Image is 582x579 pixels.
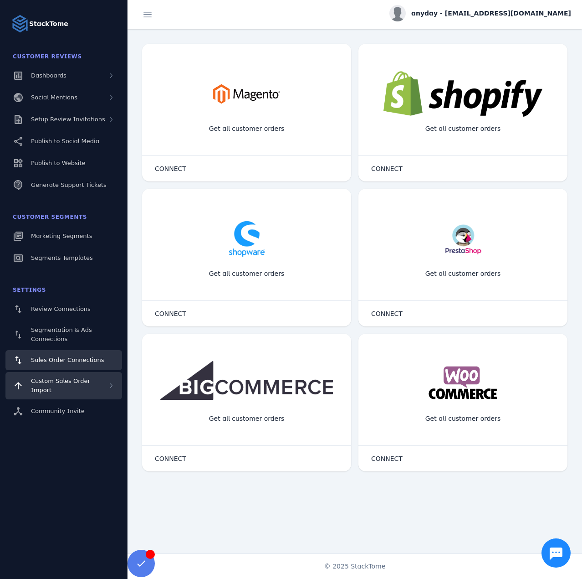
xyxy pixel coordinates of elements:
[5,131,122,151] a: Publish to Social Media
[31,160,85,166] span: Publish to Website
[31,138,99,145] span: Publish to Social Media
[418,117,508,141] div: Get all customer orders
[31,305,91,312] span: Review Connections
[426,361,500,407] img: woocommerce.png
[31,408,85,414] span: Community Invite
[5,248,122,268] a: Segments Templates
[31,357,104,363] span: Sales Order Connections
[389,5,571,21] button: anyday - [EMAIL_ADDRESS][DOMAIN_NAME]
[201,71,292,117] img: magento.png
[418,262,508,286] div: Get all customer orders
[31,94,77,101] span: Social Mentions
[5,175,122,195] a: Generate Support Tickets
[155,310,186,317] span: CONNECT
[418,407,508,431] div: Get all customer orders
[371,310,403,317] span: CONNECT
[411,9,571,18] span: anyday - [EMAIL_ADDRESS][DOMAIN_NAME]
[371,455,403,462] span: CONNECT
[13,53,82,60] span: Customer Reviews
[13,214,87,220] span: Customer Segments
[5,401,122,421] a: Community Invite
[202,117,292,141] div: Get all customer orders
[31,72,66,79] span: Dashboards
[146,160,195,178] button: CONNECT
[29,19,68,29] strong: StackTome
[362,160,412,178] button: CONNECT
[202,407,292,431] div: Get all customer orders
[5,350,122,370] a: Sales Order Connections
[146,450,195,468] button: CONNECT
[389,5,406,21] img: profile.jpg
[31,326,92,342] span: Segmentation & Ads Connections
[31,233,92,239] span: Marketing Segments
[324,562,386,571] span: © 2025 StackTome
[5,299,122,319] a: Review Connections
[224,216,270,262] img: shopware.png
[155,165,186,172] span: CONNECT
[362,450,412,468] button: CONNECT
[5,153,122,173] a: Publish to Website
[13,287,46,293] span: Settings
[146,305,195,323] button: CONNECT
[160,361,333,400] img: bigcommerce.png
[383,71,543,117] img: shopify.png
[31,254,93,261] span: Segments Templates
[362,305,412,323] button: CONNECT
[31,181,107,188] span: Generate Support Tickets
[442,216,484,262] img: prestashop.png
[202,262,292,286] div: Get all customer orders
[11,15,29,33] img: Logo image
[31,377,90,393] span: Custom Sales Order Import
[31,116,105,123] span: Setup Review Invitations
[5,321,122,348] a: Segmentation & Ads Connections
[155,455,186,462] span: CONNECT
[371,165,403,172] span: CONNECT
[5,226,122,246] a: Marketing Segments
